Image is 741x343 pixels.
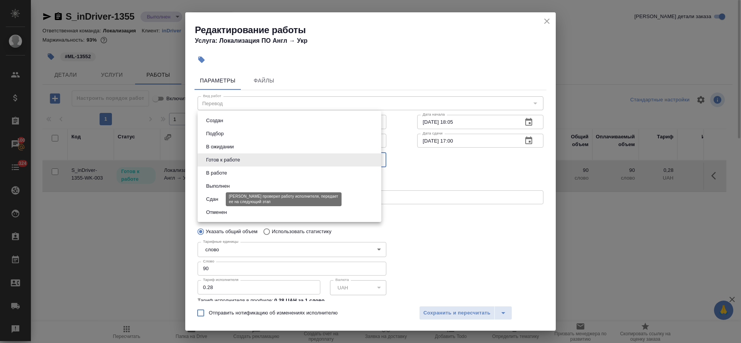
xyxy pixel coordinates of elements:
button: Сдан [204,195,220,203]
button: В работе [204,169,229,177]
button: Выполнен [204,182,232,190]
button: Подбор [204,129,226,138]
button: Готов к работе [204,156,242,164]
button: Создан [204,116,225,125]
button: Отменен [204,208,229,217]
button: В ожидании [204,143,236,151]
